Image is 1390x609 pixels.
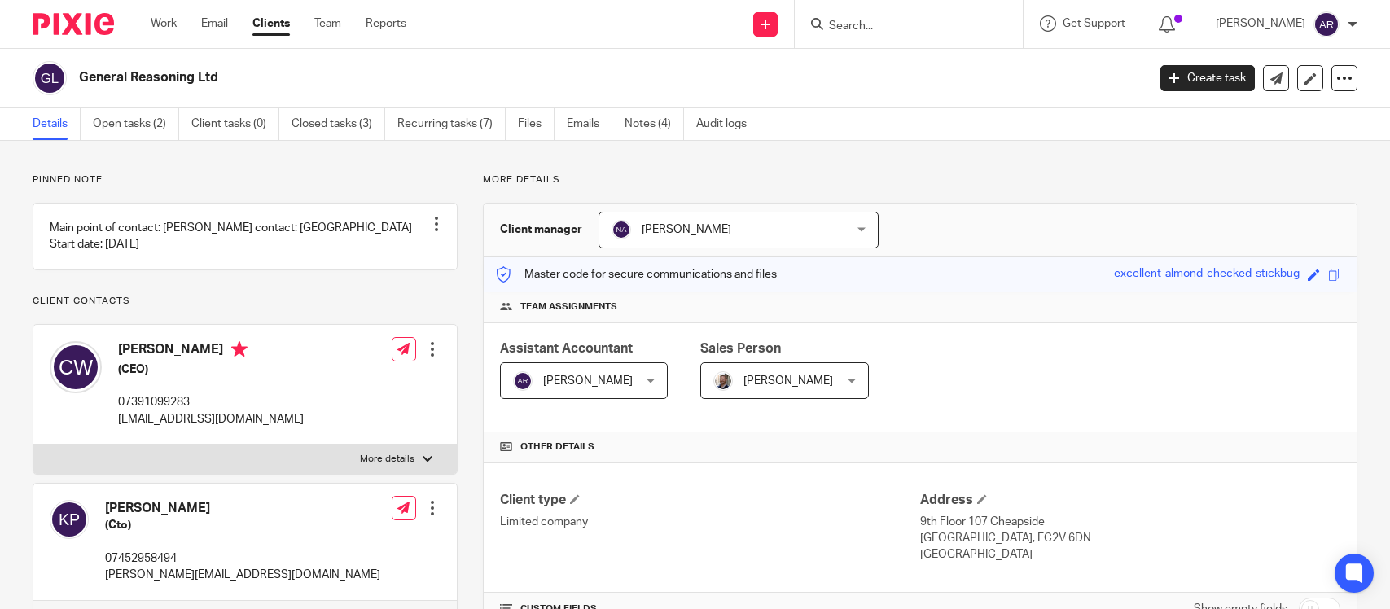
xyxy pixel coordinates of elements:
span: [PERSON_NAME] [543,375,633,387]
a: Email [201,15,228,32]
p: [PERSON_NAME][EMAIL_ADDRESS][DOMAIN_NAME] [105,567,380,583]
a: Work [151,15,177,32]
a: Closed tasks (3) [292,108,385,140]
h4: [PERSON_NAME] [118,341,304,361]
p: More details [483,173,1357,186]
img: Pixie [33,13,114,35]
p: 07452958494 [105,550,380,567]
img: svg%3E [513,371,533,391]
img: svg%3E [612,220,631,239]
p: [EMAIL_ADDRESS][DOMAIN_NAME] [118,411,304,427]
span: [PERSON_NAME] [743,375,833,387]
span: Sales Person [700,342,781,355]
a: Clients [252,15,290,32]
img: svg%3E [33,61,67,95]
a: Team [314,15,341,32]
input: Search [827,20,974,34]
span: Assistant Accountant [500,342,633,355]
a: Files [518,108,555,140]
p: More details [360,453,414,466]
p: Limited company [500,514,920,530]
a: Client tasks (0) [191,108,279,140]
h3: Client manager [500,221,582,238]
p: Master code for secure communications and files [496,266,777,283]
span: Other details [520,440,594,453]
h5: (CEO) [118,361,304,378]
img: svg%3E [50,500,89,539]
a: Emails [567,108,612,140]
a: Open tasks (2) [93,108,179,140]
span: Team assignments [520,300,617,313]
h5: (Cto) [105,517,380,533]
a: Details [33,108,81,140]
p: [GEOGRAPHIC_DATA], EC2V 6DN [920,530,1340,546]
img: svg%3E [50,341,102,393]
p: [GEOGRAPHIC_DATA] [920,546,1340,563]
span: Get Support [1063,18,1125,29]
h4: [PERSON_NAME] [105,500,380,517]
p: Client contacts [33,295,458,308]
h4: Address [920,492,1340,509]
i: Primary [231,341,248,357]
p: Pinned note [33,173,458,186]
a: Reports [366,15,406,32]
p: [PERSON_NAME] [1216,15,1305,32]
img: Matt%20Circle.png [713,371,733,391]
a: Audit logs [696,108,759,140]
a: Create task [1160,65,1255,91]
h2: General Reasoning Ltd [79,69,924,86]
img: svg%3E [1313,11,1340,37]
h4: Client type [500,492,920,509]
p: 07391099283 [118,394,304,410]
p: 9th Floor 107 Cheapside [920,514,1340,530]
div: excellent-almond-checked-stickbug [1114,265,1300,284]
a: Notes (4) [625,108,684,140]
span: [PERSON_NAME] [642,224,731,235]
a: Recurring tasks (7) [397,108,506,140]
